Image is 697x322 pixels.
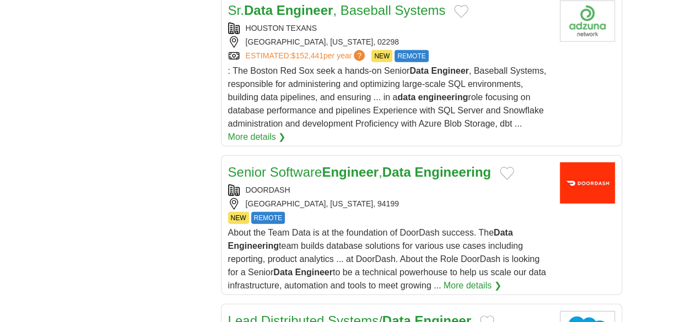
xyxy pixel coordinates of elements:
[500,167,514,180] button: Add to favorite jobs
[371,50,392,62] span: NEW
[291,51,323,60] span: $152,441
[251,212,285,224] span: REMOTE
[397,92,415,102] strong: data
[395,50,428,62] span: REMOTE
[246,50,368,62] a: ESTIMATED:$152,441per year?
[560,1,615,42] img: Company logo
[228,23,551,34] div: HOUSTON TEXANS
[414,165,491,179] strong: Engineering
[454,5,468,18] button: Add to favorite jobs
[354,50,365,61] span: ?
[246,185,290,194] a: DOORDASH
[494,228,513,237] strong: Data
[244,3,273,18] strong: Data
[295,268,332,277] strong: Engineer
[228,130,286,144] a: More details ❯
[228,165,491,179] a: Senior SoftwareEngineer,Data Engineering
[277,3,333,18] strong: Engineer
[560,162,615,204] img: Doordash logo
[228,3,446,18] a: Sr.Data Engineer, Baseball Systems
[228,228,546,290] span: About the Team Data is at the foundation of DoorDash success. The team builds database solutions ...
[228,66,547,128] span: : The Boston Red Sox seek a hands-on Senior , Baseball Systems, responsible for administering and...
[228,198,551,210] div: [GEOGRAPHIC_DATA], [US_STATE], 94199
[431,66,468,75] strong: Engineer
[418,92,468,102] strong: engineering
[322,165,379,179] strong: Engineer
[273,268,293,277] strong: Data
[228,36,551,48] div: [GEOGRAPHIC_DATA], [US_STATE], 02298
[382,165,411,179] strong: Data
[444,279,501,292] a: More details ❯
[228,241,279,250] strong: Engineering
[409,66,429,75] strong: Data
[228,212,249,224] span: NEW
